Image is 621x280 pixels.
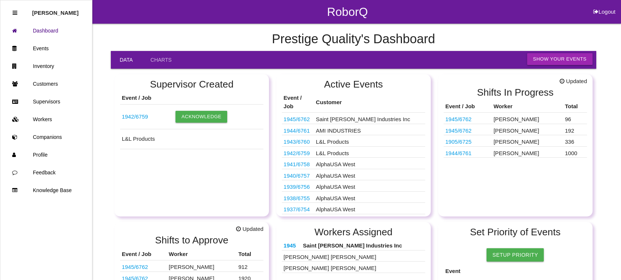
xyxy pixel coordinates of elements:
[13,4,17,22] div: Close
[444,135,492,147] td: 10301666
[444,146,492,158] td: 21018663
[282,240,301,250] th: 68375451AE/50AE, 68483789AE,88AE
[282,113,314,124] td: 68375451AE/50AE, 68483789AE,88AE
[0,128,92,146] a: Companions
[446,116,472,122] a: 1945/6762
[175,111,227,123] button: Acknowledge
[492,113,563,124] td: [PERSON_NAME]
[314,135,425,147] td: L&L Products
[282,262,426,273] td: [PERSON_NAME] [PERSON_NAME]
[282,158,314,169] td: S1873
[563,100,587,113] th: Total
[282,180,314,192] td: S2050-00
[282,250,426,262] td: [PERSON_NAME] [PERSON_NAME]
[527,53,593,65] button: Show Your Events
[314,169,425,180] td: AlphaUSA West
[314,191,425,203] td: AlphaUSA West
[314,203,425,214] td: AlphaUSA West
[282,214,314,225] td: S2070-02
[0,181,92,199] a: Knowledge Base
[444,227,587,238] h2: Set Priority of Events
[282,146,314,158] td: 68232622AC-B
[563,113,587,124] td: 96
[0,22,92,40] a: Dashboard
[444,135,587,147] tr: 10301666
[0,75,92,93] a: Customers
[284,242,296,249] a: 1945
[446,150,472,156] a: 1944/6761
[0,164,92,181] a: Feedback
[492,135,563,147] td: [PERSON_NAME]
[284,195,310,201] a: 1938/6755
[446,139,472,145] a: 1905/6725
[282,227,426,238] h2: Workers Assigned
[282,135,314,147] td: 68545120AD/121AD (537369 537371)
[120,129,264,149] td: L&L Products
[284,184,310,190] a: 1939/6756
[444,100,492,113] th: Event / Job
[444,124,587,135] tr: 68375451AE/50AE, 68483789AE,88AE
[314,92,425,113] th: Customer
[284,173,310,179] a: 1940/6757
[111,51,141,69] a: Data
[0,93,92,110] a: Supervisors
[120,260,264,272] tr: 68375451AE/50AE, 68483789AE,88AE
[141,51,180,69] a: Charts
[284,161,310,167] a: 1941/6758
[563,124,587,135] td: 192
[492,100,563,113] th: Worker
[284,116,310,122] a: 1945/6762
[314,146,425,158] td: L&L Products
[120,248,167,260] th: Event / Job
[32,4,79,16] p: Rosie Blandino
[444,124,492,135] td: 68375451AE/50AE, 68483789AE,88AE
[563,146,587,158] td: 1000
[444,113,587,124] tr: 68375451AE/50AE, 68483789AE,88AE
[314,113,425,124] td: Saint [PERSON_NAME] Industries Inc
[444,87,587,98] h2: Shifts In Progress
[236,248,263,260] th: Total
[284,150,310,156] a: 1942/6759
[120,92,174,104] th: Event / Job
[492,124,563,135] td: [PERSON_NAME]
[284,127,310,134] a: 1944/6761
[284,139,310,145] a: 1943/6760
[282,203,314,214] td: K9250H
[122,264,148,270] a: 1945/6762
[446,127,472,134] a: 1945/6762
[120,235,264,246] h2: Shifts to Approve
[314,124,425,135] td: AMI INDUSTRIES
[236,225,263,233] span: Updated
[314,158,425,169] td: AlphaUSA West
[492,146,563,158] td: [PERSON_NAME]
[0,57,92,75] a: Inventory
[314,180,425,192] td: AlphaUSA West
[0,40,92,57] a: Events
[236,260,263,272] td: 912
[0,146,92,164] a: Profile
[120,79,264,90] h2: Supervisor Created
[444,113,492,124] td: 68375451AE/50AE, 68483789AE,88AE
[284,206,310,212] a: 1937/6754
[282,191,314,203] td: BA1194-02
[167,260,236,272] td: [PERSON_NAME]
[560,77,587,86] span: Updated
[0,110,92,128] a: Workers
[282,169,314,180] td: K13360
[111,32,596,46] h4: Prestige Quality 's Dashboard
[282,79,426,90] h2: Active Events
[120,104,174,129] td: 68232622AC-B
[301,240,425,250] th: Saint [PERSON_NAME] Industries Inc
[314,214,425,225] td: AlphaUSA West
[282,92,314,113] th: Event / Job
[167,248,236,260] th: Worker
[282,124,314,135] td: 21018663
[563,135,587,147] td: 336
[444,146,587,158] tr: 21018663
[487,248,544,262] a: Setup Priority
